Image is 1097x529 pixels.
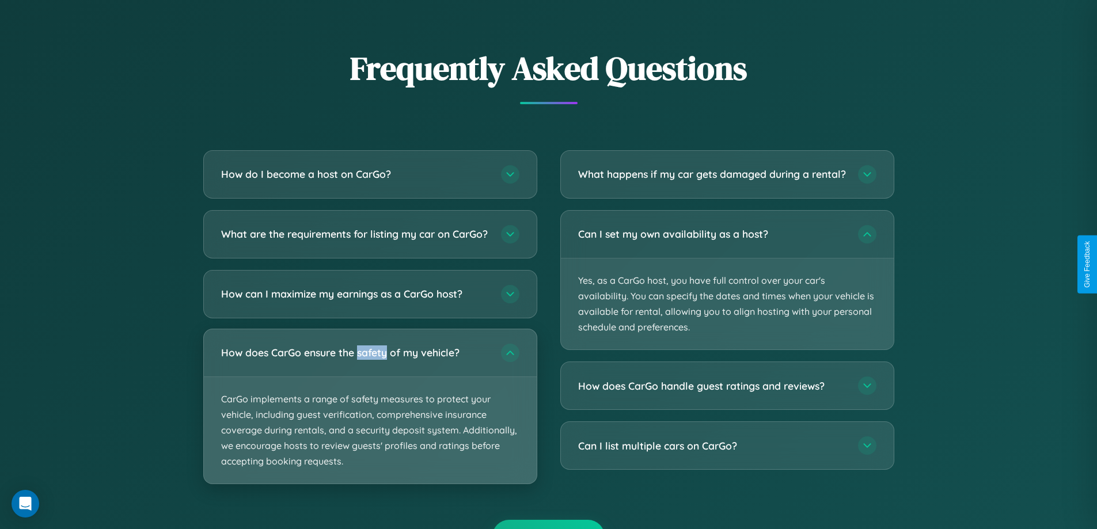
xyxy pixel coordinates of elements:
h3: Can I set my own availability as a host? [578,227,847,241]
div: Open Intercom Messenger [12,490,39,517]
h3: Can I list multiple cars on CarGo? [578,439,847,453]
h3: What are the requirements for listing my car on CarGo? [221,227,489,241]
div: Give Feedback [1083,241,1091,288]
h3: How do I become a host on CarGo? [221,167,489,181]
h3: How can I maximize my earnings as a CarGo host? [221,287,489,301]
p: CarGo implements a range of safety measures to protect your vehicle, including guest verification... [204,377,537,484]
h3: What happens if my car gets damaged during a rental? [578,167,847,181]
h3: How does CarGo handle guest ratings and reviews? [578,379,847,393]
p: Yes, as a CarGo host, you have full control over your car's availability. You can specify the dat... [561,258,894,350]
h2: Frequently Asked Questions [203,46,894,90]
h3: How does CarGo ensure the safety of my vehicle? [221,345,489,360]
